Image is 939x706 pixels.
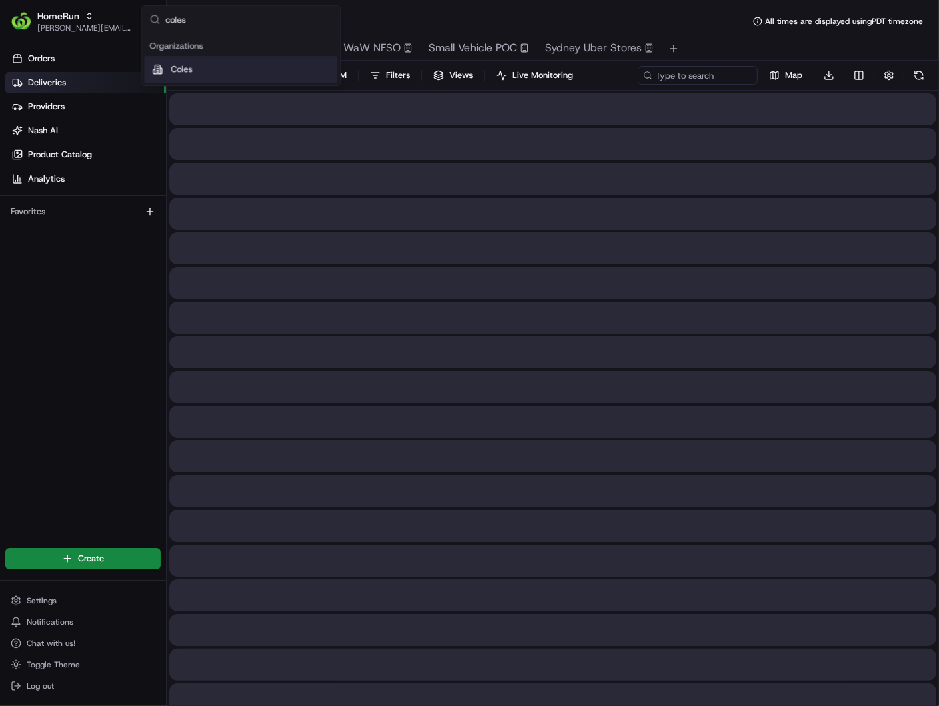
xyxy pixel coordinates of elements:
div: Suggestions [141,33,340,85]
button: HomeRun [37,9,79,23]
a: Product Catalog [5,144,166,165]
button: Views [427,66,479,85]
button: Live Monitoring [490,66,579,85]
span: [PERSON_NAME] [41,207,108,218]
span: Providers [28,101,65,113]
button: Notifications [5,613,161,631]
div: Start new chat [60,127,219,141]
span: WaW NFSO [343,40,401,56]
span: API Documentation [126,262,214,276]
button: Chat with us! [5,634,161,653]
button: Create [5,548,161,569]
div: We're available if you need us! [60,141,183,151]
button: Map [763,66,808,85]
span: Analytics [28,173,65,185]
img: 3693034958564_8121d46c871f4c73208f_72.jpg [28,127,52,151]
div: 💻 [113,264,123,274]
button: Start new chat [227,131,243,147]
span: Pylon [133,295,161,305]
span: Sydney Uber Stores [545,40,642,56]
span: Create [78,553,104,565]
input: Type to search [638,66,758,85]
div: 📗 [13,264,24,274]
div: Past conversations [13,173,89,184]
a: Powered byPylon [94,294,161,305]
img: Abdul Alfozan [13,194,35,216]
span: Orders [28,53,55,65]
span: Map [785,69,802,81]
span: Log out [27,681,54,691]
span: Views [449,69,473,81]
button: HomeRunHomeRun[PERSON_NAME][EMAIL_ADDRESS][DOMAIN_NAME] [5,5,138,37]
img: Nash [13,13,40,40]
span: Notifications [27,617,73,627]
button: Toggle Theme [5,655,161,674]
a: Analytics [5,168,166,190]
button: See all [207,171,243,187]
span: All times are displayed using PDT timezone [765,16,923,27]
button: Log out [5,677,161,695]
span: • [111,207,115,218]
a: Orders [5,48,166,69]
span: Live Monitoring [512,69,573,81]
span: Deliveries [28,77,66,89]
input: Clear [35,86,220,100]
button: [PERSON_NAME][EMAIL_ADDRESS][DOMAIN_NAME] [37,23,133,33]
div: Favorites [5,201,161,222]
button: Settings [5,591,161,610]
a: Nash AI [5,120,166,141]
span: Product Catalog [28,149,92,161]
a: Deliveries [5,72,166,93]
span: Knowledge Base [27,262,102,276]
img: 1736555255976-a54dd68f-1ca7-489b-9aae-adbdc363a1c4 [13,127,37,151]
span: Toggle Theme [27,659,80,670]
span: Small Vehicle POC [429,40,517,56]
img: HomeRun [11,11,32,32]
a: 💻API Documentation [107,257,219,281]
span: Filters [386,69,410,81]
a: 📗Knowledge Base [8,257,107,281]
span: Settings [27,595,57,606]
span: Nash AI [28,125,58,137]
span: Chat with us! [27,638,75,649]
span: [DATE] [118,207,145,218]
a: Providers [5,96,166,117]
div: Organizations [144,36,337,56]
p: Welcome 👋 [13,53,243,75]
button: Filters [364,66,416,85]
span: Coles [171,63,192,75]
input: Search... [165,6,332,33]
button: Refresh [910,66,928,85]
